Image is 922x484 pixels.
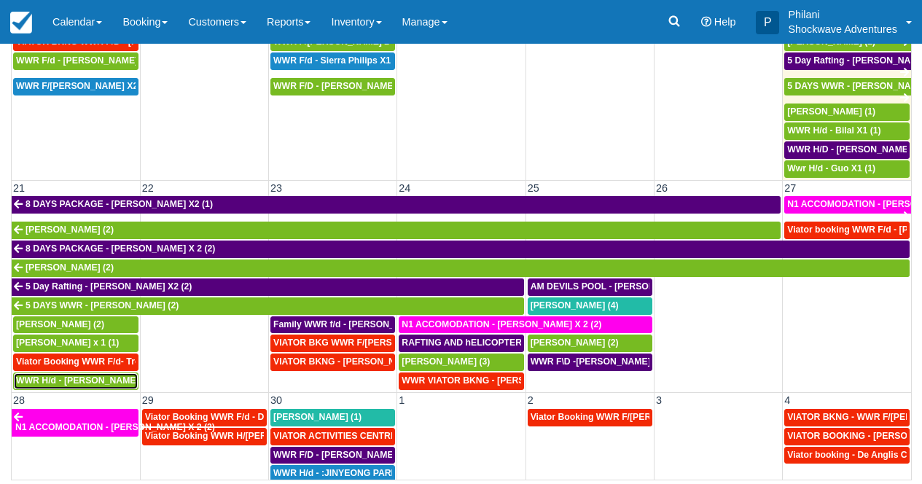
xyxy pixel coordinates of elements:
[26,225,114,235] span: [PERSON_NAME] (2)
[526,182,541,194] span: 25
[13,78,138,95] a: WWR F/[PERSON_NAME] X2 (1)
[270,78,395,95] a: WWR F/D - [PERSON_NAME] 4 (4)
[787,125,880,136] span: WWR H/d - Bilal X1 (1)
[16,337,119,348] span: [PERSON_NAME] x 1 (1)
[26,300,179,311] span: 5 DAYS WWR - [PERSON_NAME] (2)
[273,337,538,348] span: VIATOR BKG WWR F/[PERSON_NAME] [PERSON_NAME] 2 (2)
[526,394,535,406] span: 2
[273,412,362,422] span: [PERSON_NAME] (1)
[270,335,395,352] a: VIATOR BKG WWR F/[PERSON_NAME] [PERSON_NAME] 2 (2)
[15,422,215,432] span: N1 ACCOMODATION - [PERSON_NAME] X 2 (2)
[531,412,734,422] span: Viator Booking WWR F/[PERSON_NAME] X 2 (2)
[13,335,138,352] a: [PERSON_NAME] x 1 (1)
[399,316,652,334] a: N1 ACCOMODATION - [PERSON_NAME] X 2 (2)
[270,52,395,70] a: WWR F/d - Sierra Philips X1 (1)
[12,297,524,315] a: 5 DAYS WWR - [PERSON_NAME] (2)
[402,337,678,348] span: RAFTING AND hELICOPTER PACKAGE - [PERSON_NAME] X1 (1)
[12,278,524,296] a: 5 Day Rafting - [PERSON_NAME] X2 (2)
[784,196,911,214] a: N1 ACCOMODATION - [PERSON_NAME] X 2 (2)
[273,468,426,478] span: WWR H/d - :JINYEONG PARK X 4 (4)
[270,354,395,371] a: VIATOR BKNG - [PERSON_NAME] 2 (2)
[788,22,897,36] p: Shockwave Adventures
[273,356,439,367] span: VIATOR BKNG - [PERSON_NAME] 2 (2)
[397,182,412,194] span: 24
[784,409,910,426] a: VIATOR BKNG - WWR F/[PERSON_NAME] 3 (3)
[784,447,910,464] a: Viator booking - De Anglis Cristiano X1 (1)
[142,409,267,426] a: Viator Booking WWR F/d - Duty [PERSON_NAME] 2 (2)
[788,7,897,22] p: Philani
[399,372,523,390] a: WWR VIATOR BKNG - [PERSON_NAME] 2 (2)
[16,375,165,386] span: WWR H/d - [PERSON_NAME] X2 (2)
[528,354,652,371] a: WWR F\D -[PERSON_NAME] X2 (2)
[787,106,875,117] span: [PERSON_NAME] (1)
[16,81,152,91] span: WWR F/[PERSON_NAME] X2 (1)
[273,55,404,66] span: WWR F/d - Sierra Philips X1 (1)
[13,52,138,70] a: WWR F/d - [PERSON_NAME] X1 (1)
[145,412,376,422] span: Viator Booking WWR F/d - Duty [PERSON_NAME] 2 (2)
[784,222,910,239] a: Viator booking WWR F/d - [PERSON_NAME] 3 (3)
[12,196,781,214] a: 8 DAYS PACKAGE - [PERSON_NAME] X2 (1)
[399,335,523,352] a: RAFTING AND hELICOPTER PACKAGE - [PERSON_NAME] X1 (1)
[714,16,736,28] span: Help
[787,163,875,173] span: Wwr H/d - Guo X1 (1)
[397,394,406,406] span: 1
[12,182,26,194] span: 21
[26,281,192,292] span: 5 Day Rafting - [PERSON_NAME] X2 (2)
[531,356,678,367] span: WWR F\D -[PERSON_NAME] X2 (2)
[269,394,284,406] span: 30
[10,12,32,34] img: checkfront-main-nav-mini-logo.png
[784,122,910,140] a: WWR H/d - Bilal X1 (1)
[13,354,138,371] a: Viator Booking WWR F/d- Troonbeeckx, [PERSON_NAME] 11 (9)
[12,222,781,239] a: [PERSON_NAME] (2)
[273,319,453,329] span: Family WWR f/d - [PERSON_NAME] X 4 (4)
[531,300,619,311] span: [PERSON_NAME] (4)
[783,394,792,406] span: 4
[273,431,534,441] span: VIATOR ACTIVITIES CENTRE WWR - [PERSON_NAME] X 1 (1)
[145,431,346,441] span: Viator Booking WWR H/[PERSON_NAME] x2 (3)
[270,447,395,464] a: WWR F/D - [PERSON_NAME] X 1 (1)
[16,356,287,367] span: Viator Booking WWR F/d- Troonbeeckx, [PERSON_NAME] 11 (9)
[12,409,138,437] a: N1 ACCOMODATION - [PERSON_NAME] X 2 (2)
[270,316,395,334] a: Family WWR f/d - [PERSON_NAME] X 4 (4)
[142,428,267,445] a: Viator Booking WWR H/[PERSON_NAME] x2 (3)
[26,243,215,254] span: 8 DAYS PACKAGE - [PERSON_NAME] X 2 (2)
[784,78,911,95] a: 5 DAYS WWR - [PERSON_NAME] (2)
[26,262,114,273] span: [PERSON_NAME] (2)
[701,17,711,27] i: Help
[756,11,779,34] div: P
[141,394,155,406] span: 29
[273,81,417,91] span: WWR F/D - [PERSON_NAME] 4 (4)
[12,394,26,406] span: 28
[402,375,593,386] span: WWR VIATOR BKNG - [PERSON_NAME] 2 (2)
[528,278,652,296] a: AM DEVILS POOL - [PERSON_NAME] X 2 (2)
[13,316,138,334] a: [PERSON_NAME] (2)
[12,241,910,258] a: 8 DAYS PACKAGE - [PERSON_NAME] X 2 (2)
[399,354,523,371] a: [PERSON_NAME] (3)
[784,141,910,159] a: WWR H/D - [PERSON_NAME] X 1 (1)
[784,428,910,445] a: VIATOR BOOKING - [PERSON_NAME] 2 (2)
[269,182,284,194] span: 23
[655,182,669,194] span: 26
[26,199,213,209] span: 8 DAYS PACKAGE - [PERSON_NAME] X2 (1)
[528,297,652,315] a: [PERSON_NAME] (4)
[402,356,490,367] span: [PERSON_NAME] (3)
[16,55,165,66] span: WWR F/d - [PERSON_NAME] X1 (1)
[784,52,911,70] a: 5 Day Rafting - [PERSON_NAME] X2 (2)
[531,337,619,348] span: [PERSON_NAME] (2)
[12,259,910,277] a: [PERSON_NAME] (2)
[273,450,426,460] span: WWR F/D - [PERSON_NAME] X 1 (1)
[402,319,601,329] span: N1 ACCOMODATION - [PERSON_NAME] X 2 (2)
[531,281,719,292] span: AM DEVILS POOL - [PERSON_NAME] X 2 (2)
[784,160,910,178] a: Wwr H/d - Guo X1 (1)
[16,319,104,329] span: [PERSON_NAME] (2)
[783,182,797,194] span: 27
[141,182,155,194] span: 22
[270,409,395,426] a: [PERSON_NAME] (1)
[528,409,652,426] a: Viator Booking WWR F/[PERSON_NAME] X 2 (2)
[655,394,663,406] span: 3
[270,465,395,483] a: WWR H/d - :JINYEONG PARK X 4 (4)
[528,335,652,352] a: [PERSON_NAME] (2)
[13,372,138,390] a: WWR H/d - [PERSON_NAME] X2 (2)
[784,104,910,121] a: [PERSON_NAME] (1)
[270,428,395,445] a: VIATOR ACTIVITIES CENTRE WWR - [PERSON_NAME] X 1 (1)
